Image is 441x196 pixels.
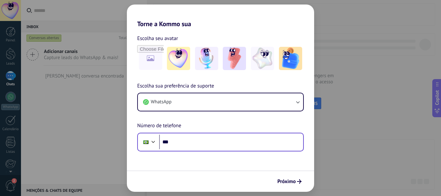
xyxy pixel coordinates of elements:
span: Número de telefone [137,122,181,130]
span: Escolha sua preferência de suporte [137,82,214,90]
span: WhatsApp [151,99,171,105]
button: Próximo [274,176,304,187]
button: WhatsApp [138,93,303,111]
img: -5.jpeg [279,47,302,70]
img: -4.jpeg [251,47,274,70]
span: Escolha seu avatar [137,34,178,43]
img: -1.jpeg [167,47,190,70]
span: Próximo [277,179,296,184]
div: Brazil: + 55 [140,135,152,149]
img: -2.jpeg [195,47,218,70]
h2: Torne a Kommo sua [127,5,314,28]
img: -3.jpeg [223,47,246,70]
